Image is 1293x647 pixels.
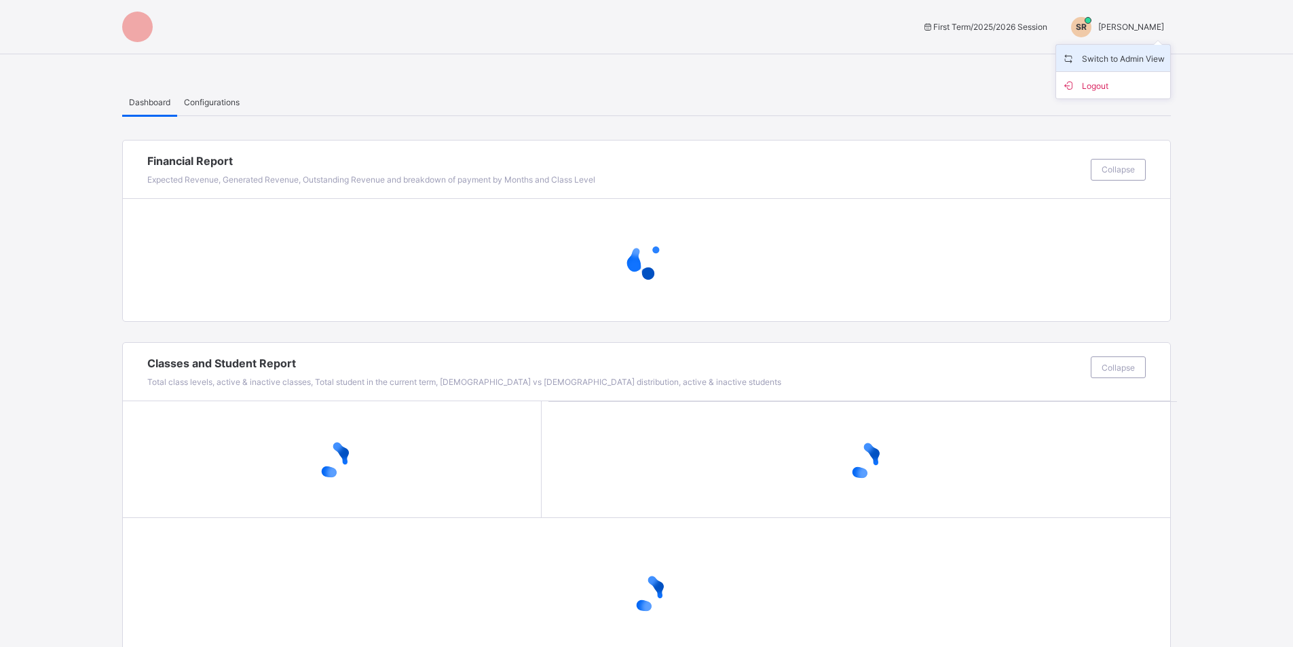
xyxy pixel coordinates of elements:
span: Configurations [184,97,240,107]
li: dropdown-list-item-buttom-1 [1056,72,1170,98]
span: Collapse [1102,363,1135,373]
li: dropdown-list-item-name-0 [1056,45,1170,72]
span: Switch to Admin View [1062,50,1165,66]
span: Logout [1062,77,1165,93]
span: Collapse [1102,164,1135,174]
span: Total class levels, active & inactive classes, Total student in the current term, [DEMOGRAPHIC_DA... [147,377,781,387]
span: Expected Revenue, Generated Revenue, Outstanding Revenue and breakdown of payment by Months and C... [147,174,595,185]
span: [PERSON_NAME] [1098,22,1164,32]
span: Classes and Student Report [147,356,1084,370]
span: SR [1076,22,1087,32]
span: Dashboard [129,97,170,107]
span: Financial Report [147,154,1084,168]
span: session/term information [922,22,1047,32]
